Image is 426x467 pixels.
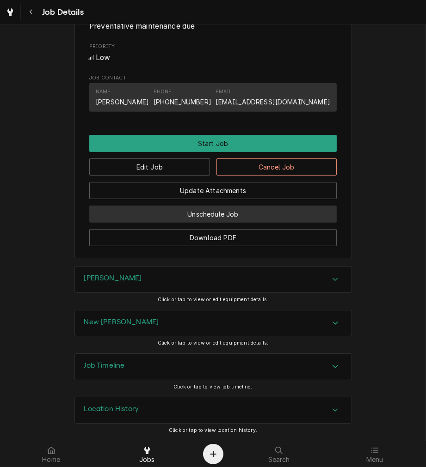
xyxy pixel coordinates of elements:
div: Job Timeline [74,353,352,380]
a: Jobs [99,443,194,465]
div: [PERSON_NAME] [96,97,149,107]
div: Low [89,52,337,63]
div: Contact [89,83,337,111]
a: Home [4,443,99,465]
button: Accordion Details Expand Trigger [75,310,352,336]
div: Email [216,88,232,96]
div: Button Group Row [89,152,337,176]
div: Button Group Row [89,176,337,199]
button: Create Object [203,444,223,464]
span: Priority [89,52,337,63]
span: Reason For Call [89,21,337,32]
button: Accordion Details Expand Trigger [75,397,352,423]
button: Navigate back [23,4,39,20]
div: Job Contact [89,74,337,116]
div: Phone [154,88,172,96]
a: Go to Jobs [2,4,19,20]
h3: Job Timeline [84,361,125,370]
div: Button Group [89,135,337,246]
span: Search [268,456,290,463]
button: Unschedule Job [89,206,337,223]
div: Brewer [74,266,352,293]
div: Button Group Row [89,199,337,223]
div: Priority [89,43,337,63]
span: Job Details [39,6,84,18]
a: Search [232,443,327,465]
button: Cancel Job [216,158,337,176]
span: Click or tap to view location history. [169,427,257,433]
h3: Location History [84,405,139,413]
div: Accordion Header [75,267,352,292]
div: Name [96,88,111,96]
span: Preventative maintenance due [89,22,195,30]
div: Email [216,88,330,107]
div: Phone [154,88,211,107]
div: Accordion Header [75,310,352,336]
button: Accordion Details Expand Trigger [75,354,352,380]
div: Name [96,88,149,107]
div: Button Group Row [89,223,337,246]
div: Accordion Header [75,397,352,423]
div: Accordion Header [75,354,352,380]
a: [EMAIL_ADDRESS][DOMAIN_NAME] [216,98,330,106]
button: Download PDF [89,229,337,246]
span: Click or tap to view job timeline. [173,384,252,390]
button: Update Attachments [89,182,337,199]
h3: [PERSON_NAME] [84,274,142,283]
span: Jobs [139,456,155,463]
button: Accordion Details Expand Trigger [75,267,352,292]
span: Click or tap to view or edit equipment details. [158,340,269,346]
div: Job Contact List [89,83,337,115]
h3: New [PERSON_NAME] [84,318,159,327]
div: New Brewer [74,310,352,337]
span: Click or tap to view or edit equipment details. [158,297,269,303]
button: Start Job [89,135,337,152]
div: Button Group Row [89,135,337,152]
span: Job Contact [89,74,337,82]
span: Menu [366,456,383,463]
div: Location History [74,397,352,424]
span: Priority [89,43,337,50]
button: Edit Job [89,158,210,176]
a: Menu [327,443,422,465]
span: Home [42,456,60,463]
a: [PHONE_NUMBER] [154,98,211,106]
